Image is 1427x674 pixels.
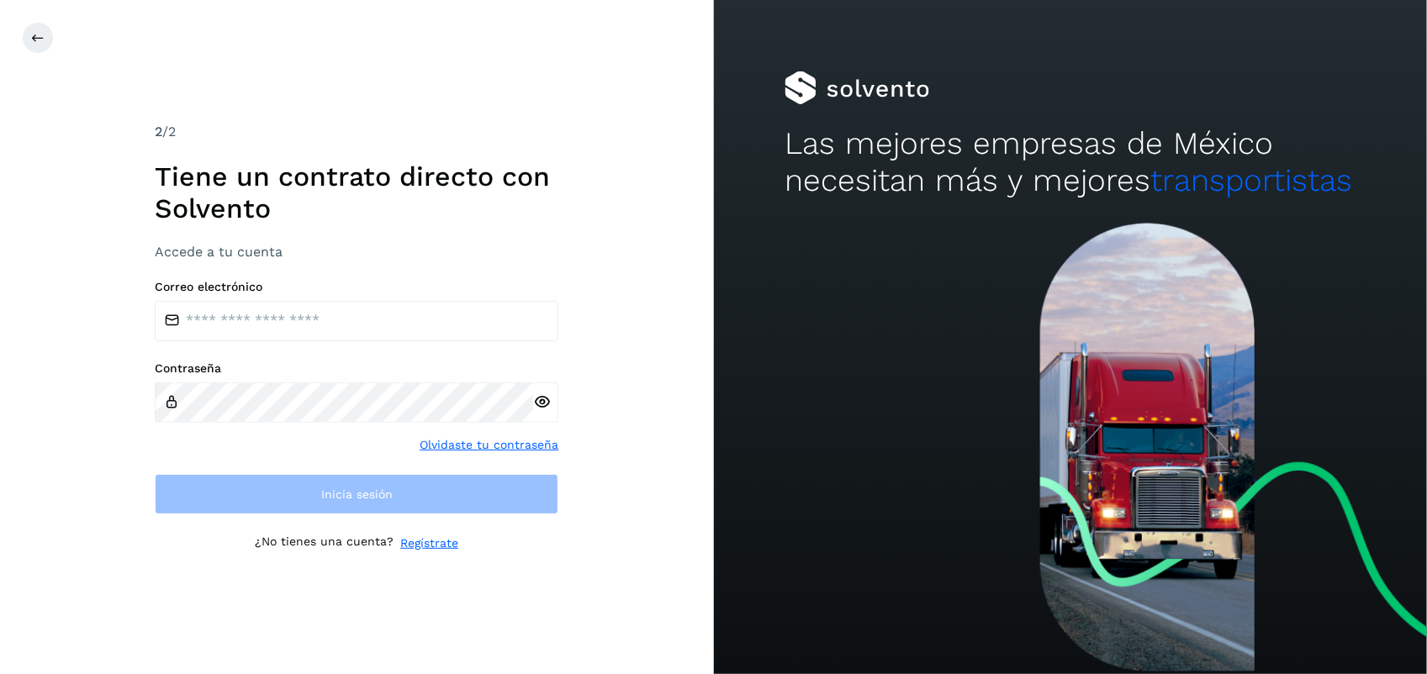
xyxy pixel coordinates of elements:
h2: Las mejores empresas de México necesitan más y mejores [785,125,1356,200]
a: Regístrate [400,534,458,552]
button: Inicia sesión [155,474,558,514]
a: Olvidaste tu contraseña [420,436,558,454]
span: transportistas [1150,162,1352,198]
p: ¿No tienes una cuenta? [255,534,394,552]
div: /2 [155,122,558,142]
span: Inicia sesión [321,488,393,500]
label: Contraseña [155,361,558,376]
h1: Tiene un contrato directo con Solvento [155,161,558,225]
h3: Accede a tu cuenta [155,244,558,260]
span: 2 [155,124,162,140]
label: Correo electrónico [155,280,558,294]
